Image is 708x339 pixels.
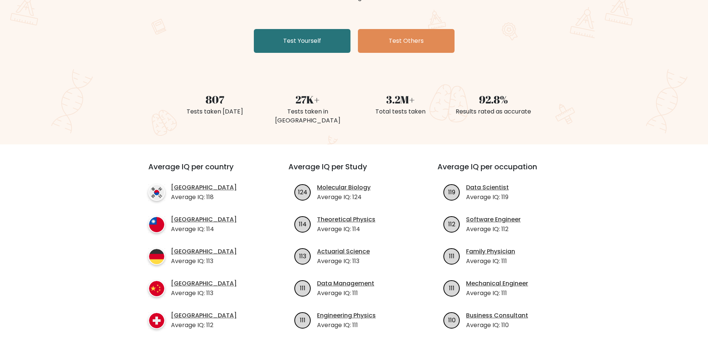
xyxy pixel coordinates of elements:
a: Molecular Biology [317,183,371,192]
text: 110 [448,316,456,324]
text: 111 [449,252,455,260]
a: Data Scientist [466,183,509,192]
p: Average IQ: 119 [466,193,509,202]
h3: Average IQ per occupation [437,162,569,180]
p: Average IQ: 112 [171,321,237,330]
img: country [148,248,165,265]
p: Average IQ: 118 [171,193,237,202]
p: Average IQ: 114 [171,225,237,234]
div: 92.8% [452,92,536,107]
h3: Average IQ per Study [288,162,420,180]
p: Average IQ: 111 [317,289,374,298]
a: Data Management [317,279,374,288]
p: Average IQ: 113 [171,257,237,266]
text: 111 [449,284,455,292]
div: 3.2M+ [359,92,443,107]
img: country [148,216,165,233]
a: [GEOGRAPHIC_DATA] [171,311,237,320]
p: Average IQ: 124 [317,193,371,202]
div: Tests taken [DATE] [173,107,257,116]
a: Test Yourself [254,29,350,53]
a: Mechanical Engineer [466,279,528,288]
div: 27K+ [266,92,350,107]
text: 113 [299,252,306,260]
a: Family Physician [466,247,515,256]
img: country [148,184,165,201]
p: Average IQ: 113 [171,289,237,298]
text: 111 [300,316,305,324]
a: Theoretical Physics [317,215,375,224]
a: Business Consultant [466,311,528,320]
a: Test Others [358,29,455,53]
div: Results rated as accurate [452,107,536,116]
text: 124 [298,188,307,196]
p: Average IQ: 112 [466,225,521,234]
a: [GEOGRAPHIC_DATA] [171,279,237,288]
div: Total tests taken [359,107,443,116]
a: [GEOGRAPHIC_DATA] [171,215,237,224]
p: Average IQ: 111 [317,321,376,330]
p: Average IQ: 111 [466,289,528,298]
a: Engineering Physics [317,311,376,320]
div: 807 [173,92,257,107]
text: 119 [448,188,455,196]
p: Average IQ: 111 [466,257,515,266]
div: Tests taken in [GEOGRAPHIC_DATA] [266,107,350,125]
text: 112 [448,220,455,228]
text: 111 [300,284,305,292]
a: Software Engineer [466,215,521,224]
text: 114 [299,220,307,228]
h3: Average IQ per country [148,162,262,180]
p: Average IQ: 113 [317,257,370,266]
a: [GEOGRAPHIC_DATA] [171,183,237,192]
img: country [148,312,165,329]
p: Average IQ: 114 [317,225,375,234]
a: [GEOGRAPHIC_DATA] [171,247,237,256]
img: country [148,280,165,297]
p: Average IQ: 110 [466,321,528,330]
a: Actuarial Science [317,247,370,256]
